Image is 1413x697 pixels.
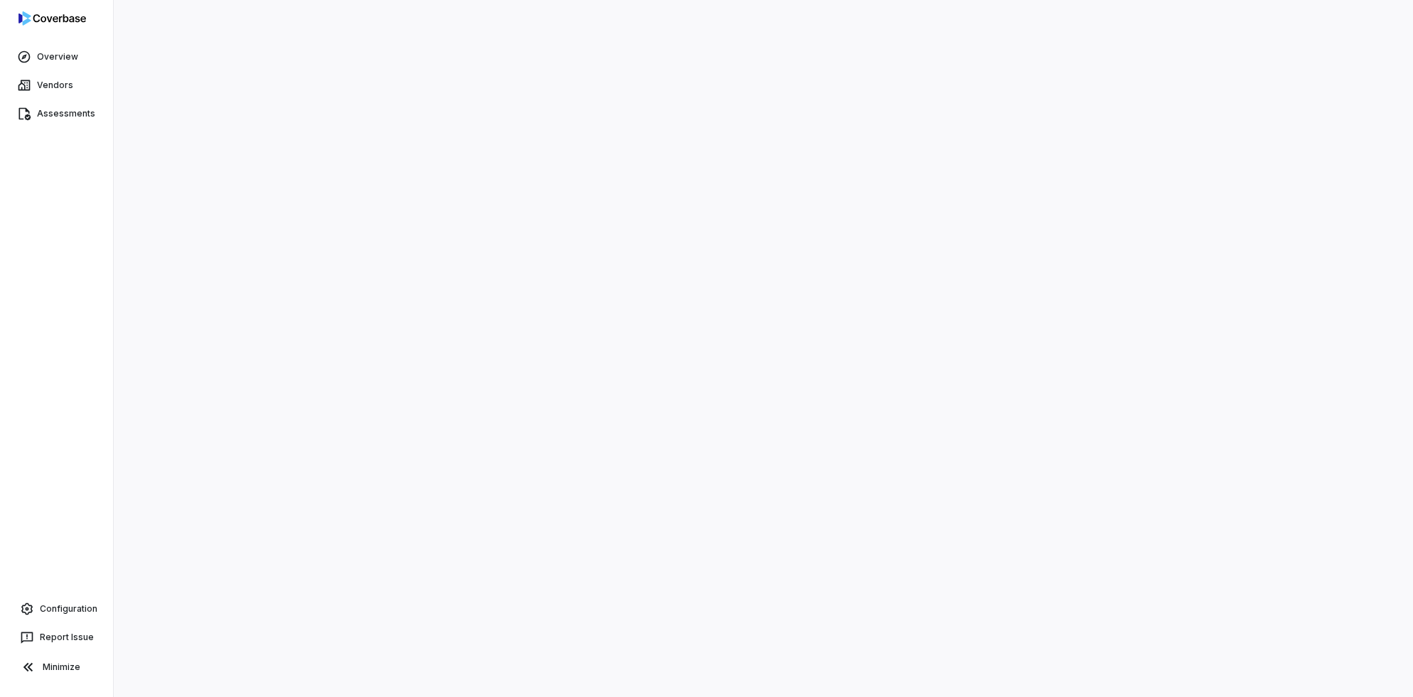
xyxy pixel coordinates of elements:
[18,11,86,26] img: logo-D7KZi-bG.svg
[3,44,110,70] a: Overview
[6,596,107,622] a: Configuration
[6,625,107,650] button: Report Issue
[3,72,110,98] a: Vendors
[3,101,110,126] a: Assessments
[6,653,107,681] button: Minimize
